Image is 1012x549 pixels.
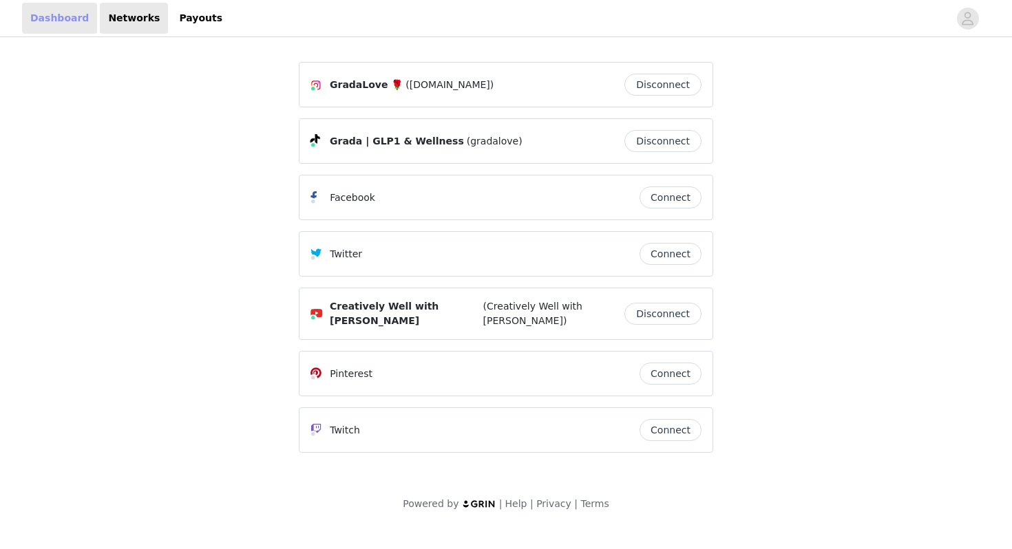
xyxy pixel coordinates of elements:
[310,80,321,91] img: Instagram Icon
[640,243,702,265] button: Connect
[467,134,523,149] span: (gradalove)
[536,498,571,509] a: Privacy
[624,130,702,152] button: Disconnect
[171,3,231,34] a: Payouts
[330,423,360,438] p: Twitch
[483,299,622,328] span: (Creatively Well with [PERSON_NAME])
[505,498,527,509] a: Help
[624,303,702,325] button: Disconnect
[624,74,702,96] button: Disconnect
[330,191,375,205] p: Facebook
[100,3,168,34] a: Networks
[499,498,503,509] span: |
[580,498,609,509] a: Terms
[640,363,702,385] button: Connect
[330,367,372,381] p: Pinterest
[330,78,403,92] span: GradaLove 🌹
[961,8,974,30] div: avatar
[640,419,702,441] button: Connect
[330,299,481,328] span: Creatively Well with [PERSON_NAME]
[640,186,702,208] button: Connect
[462,499,496,508] img: logo
[403,498,458,509] span: Powered by
[530,498,534,509] span: |
[22,3,97,34] a: Dashboard
[330,247,362,261] p: Twitter
[330,134,464,149] span: Grada | GLP1 & Wellness
[574,498,578,509] span: |
[405,78,494,92] span: ([DOMAIN_NAME])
